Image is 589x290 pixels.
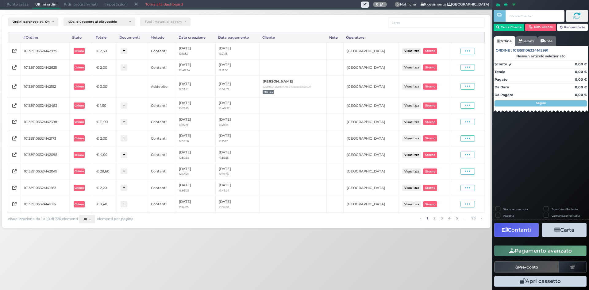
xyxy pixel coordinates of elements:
strong: 0,00 € [575,62,587,66]
td: 101359106324142625 [21,59,70,76]
small: 19:21:15 [219,52,227,55]
button: Storno [423,152,437,158]
td: [DATE] [215,196,260,213]
strong: Da Pagare [495,93,513,97]
small: 19:19:50 [219,68,228,72]
td: [DATE] [176,196,215,213]
button: Cerca Cliente [494,24,525,31]
span: Ritiri programmati [61,0,101,9]
strong: 0,00 € [575,93,587,97]
td: Contanti [148,180,176,196]
div: Dal più recente al più vecchio [68,20,126,24]
td: [DATE] [215,130,260,147]
button: Visualizza [402,102,421,108]
td: [DATE] [215,180,260,196]
small: 18:23:14 [219,123,229,126]
span: 0 [395,2,400,7]
button: Storno [423,83,437,89]
div: Data pagamento [215,32,260,43]
td: [DATE] [215,147,260,163]
small: 16:14:26 [179,205,188,209]
b: Chiuso [75,186,84,189]
td: [GEOGRAPHIC_DATA] [344,147,398,163]
button: Storno [423,185,437,191]
td: [DATE] [215,76,260,97]
td: [DATE] [176,76,215,97]
td: [DATE] [215,59,260,76]
td: Contanti [148,59,176,76]
td: 101359106324141016 [21,196,70,213]
td: Contanti [148,163,176,180]
a: Servizi [515,36,537,46]
td: [DATE] [215,43,260,59]
div: #Ordine [21,32,70,43]
strong: Pagato [495,77,507,82]
span: Punto cassa [3,0,32,9]
button: Visualizza [402,152,421,158]
td: € 4,00 [93,147,117,163]
a: alla pagina 1 [425,215,429,222]
label: Stampa una copia [503,207,528,211]
td: [DATE] [176,163,215,180]
input: Cerca [388,17,485,28]
span: Ultimi ordini [32,0,61,9]
div: Stato [70,32,93,43]
b: Chiuso [75,137,84,140]
td: [DATE] [176,97,215,114]
b: Chiuso [75,203,84,206]
small: 18:40:34 [179,68,190,72]
td: Contanti [148,147,176,163]
small: 17:55:56 [179,139,189,143]
strong: Segue [536,101,546,105]
td: [GEOGRAPHIC_DATA] [344,130,398,147]
small: 18:23:16 [179,106,188,110]
small: 17:43:26 [179,172,189,176]
td: [DATE] [215,114,260,130]
b: 0 [376,2,379,6]
button: Storno [423,168,437,174]
td: Contanti [148,114,176,130]
td: [DATE] [215,97,260,114]
span: Ordine : [496,48,512,53]
button: Tutti i metodi di pagamento [140,17,191,26]
td: [DATE] [176,147,215,163]
td: [DATE] [176,114,215,130]
button: Ordini parcheggiati, Ordini aperti, Ordini chiusi [8,17,58,26]
td: € 3,00 [93,76,117,97]
b: Chiuso [75,153,84,157]
b: Chiuso [75,85,84,88]
small: 16:56:00 [219,205,229,209]
td: 101359106324142398 [21,114,70,130]
td: [DATE] [176,180,215,196]
button: Pre-Conto [494,261,559,273]
a: alla pagina 2 [432,215,437,222]
td: 101359106324141563 [21,180,70,196]
small: 17:55:55 [219,156,229,159]
b: [PERSON_NAME] [263,79,293,83]
button: Visualizza [402,48,421,54]
td: 101359106324142173 [21,130,70,147]
span: Impostazioni [101,0,131,9]
small: 17:53:41 [179,87,188,91]
button: Storno [423,201,437,207]
button: Visualizza [402,64,421,70]
td: [GEOGRAPHIC_DATA] [344,97,398,114]
td: 101359106324142049 [21,163,70,180]
button: Storno [423,64,437,70]
button: Pagamento avanzato [494,246,587,256]
td: [GEOGRAPHIC_DATA] [344,163,398,180]
small: 17:50:36 [219,172,229,176]
td: [DATE] [215,163,260,180]
td: [GEOGRAPHIC_DATA] [344,43,398,59]
small: 18:40:32 [219,106,229,110]
td: € 2,00 [93,59,117,76]
div: Data creazione [176,32,215,43]
td: € 3,40 [93,196,117,213]
button: Visualizza [402,83,421,89]
strong: 0,00 € [575,85,587,89]
td: [GEOGRAPHIC_DATA] [344,180,398,196]
span: Visualizzazione da 1 a 10 di 726 elementi [8,215,78,223]
td: Contanti [148,97,176,114]
td: [GEOGRAPHIC_DATA] [344,196,398,213]
small: 18:15:17 [219,139,228,143]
